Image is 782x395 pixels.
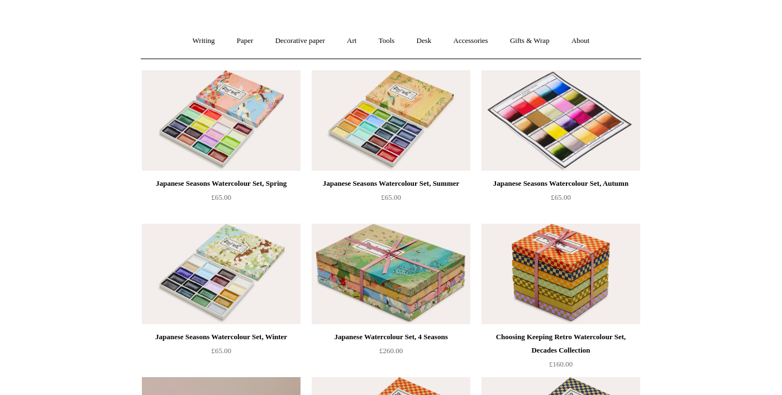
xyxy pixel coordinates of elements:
a: Japanese Seasons Watercolour Set, Winter Japanese Seasons Watercolour Set, Winter [142,224,301,324]
a: Desk [407,26,442,56]
span: £260.00 [379,346,403,355]
a: Paper [227,26,264,56]
a: Japanese Seasons Watercolour Set, Autumn Japanese Seasons Watercolour Set, Autumn [481,70,640,171]
span: £65.00 [381,193,401,201]
a: Decorative paper [265,26,335,56]
a: About [561,26,600,56]
span: £65.00 [211,346,231,355]
a: Choosing Keeping Retro Watercolour Set, Decades Collection Choosing Keeping Retro Watercolour Set... [481,224,640,324]
span: £65.00 [551,193,571,201]
div: Japanese Watercolour Set, 4 Seasons [314,330,468,344]
a: Japanese Seasons Watercolour Set, Summer Japanese Seasons Watercolour Set, Summer [312,70,470,171]
a: Japanese Seasons Watercolour Set, Spring £65.00 [142,177,301,223]
span: £65.00 [211,193,231,201]
div: Japanese Seasons Watercolour Set, Summer [314,177,468,190]
a: Japanese Seasons Watercolour Set, Spring Japanese Seasons Watercolour Set, Spring [142,70,301,171]
div: Japanese Seasons Watercolour Set, Winter [145,330,298,344]
img: Japanese Seasons Watercolour Set, Summer [312,70,470,171]
a: Japanese Watercolour Set, 4 Seasons £260.00 [312,330,470,376]
img: Choosing Keeping Retro Watercolour Set, Decades Collection [481,224,640,324]
a: Japanese Seasons Watercolour Set, Summer £65.00 [312,177,470,223]
div: Choosing Keeping Retro Watercolour Set, Decades Collection [484,330,637,357]
a: Japanese Seasons Watercolour Set, Autumn £65.00 [481,177,640,223]
img: Japanese Seasons Watercolour Set, Winter [142,224,301,324]
div: Japanese Seasons Watercolour Set, Autumn [484,177,637,190]
img: Japanese Seasons Watercolour Set, Spring [142,70,301,171]
img: Japanese Watercolour Set, 4 Seasons [312,224,470,324]
a: Writing [183,26,225,56]
a: Accessories [444,26,498,56]
a: Japanese Watercolour Set, 4 Seasons Japanese Watercolour Set, 4 Seasons [312,224,470,324]
a: Art [337,26,366,56]
a: Gifts & Wrap [500,26,560,56]
a: Choosing Keeping Retro Watercolour Set, Decades Collection £160.00 [481,330,640,376]
img: Japanese Seasons Watercolour Set, Autumn [481,70,640,171]
a: Tools [369,26,405,56]
a: Japanese Seasons Watercolour Set, Winter £65.00 [142,330,301,376]
span: £160.00 [549,360,573,368]
div: Japanese Seasons Watercolour Set, Spring [145,177,298,190]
